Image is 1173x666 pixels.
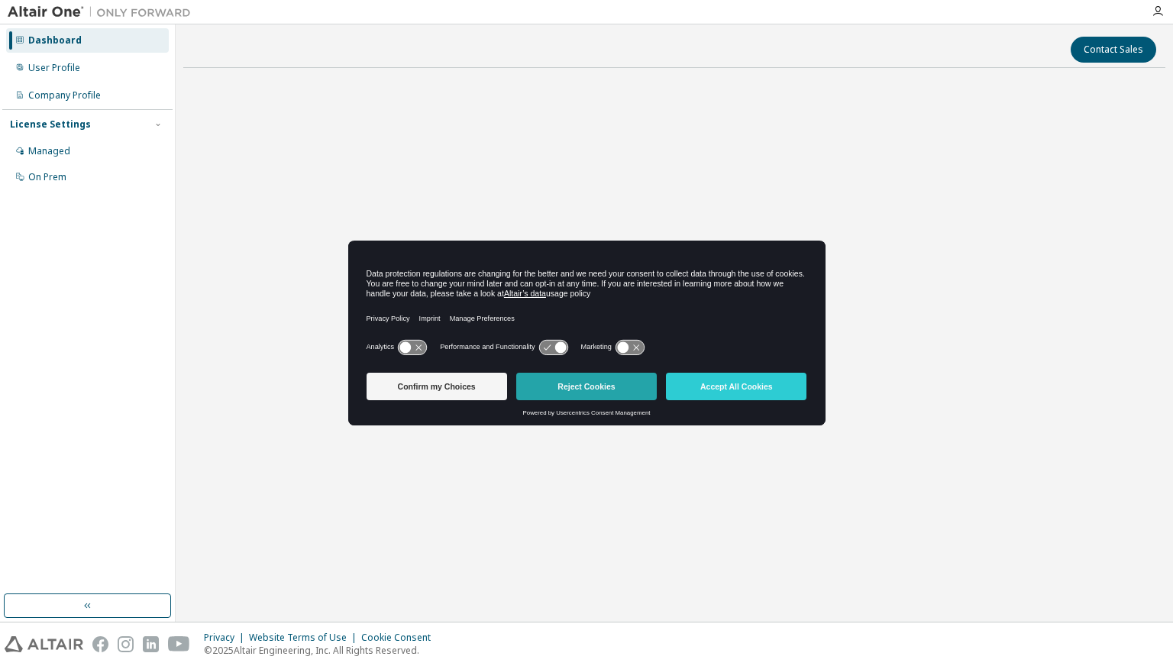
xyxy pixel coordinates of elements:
[28,62,80,74] div: User Profile
[10,118,91,131] div: License Settings
[28,89,101,102] div: Company Profile
[5,636,83,652] img: altair_logo.svg
[168,636,190,652] img: youtube.svg
[249,632,361,644] div: Website Terms of Use
[361,632,440,644] div: Cookie Consent
[1071,37,1156,63] button: Contact Sales
[8,5,199,20] img: Altair One
[92,636,108,652] img: facebook.svg
[204,644,440,657] p: © 2025 Altair Engineering, Inc. All Rights Reserved.
[28,145,70,157] div: Managed
[28,171,66,183] div: On Prem
[143,636,159,652] img: linkedin.svg
[204,632,249,644] div: Privacy
[28,34,82,47] div: Dashboard
[118,636,134,652] img: instagram.svg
